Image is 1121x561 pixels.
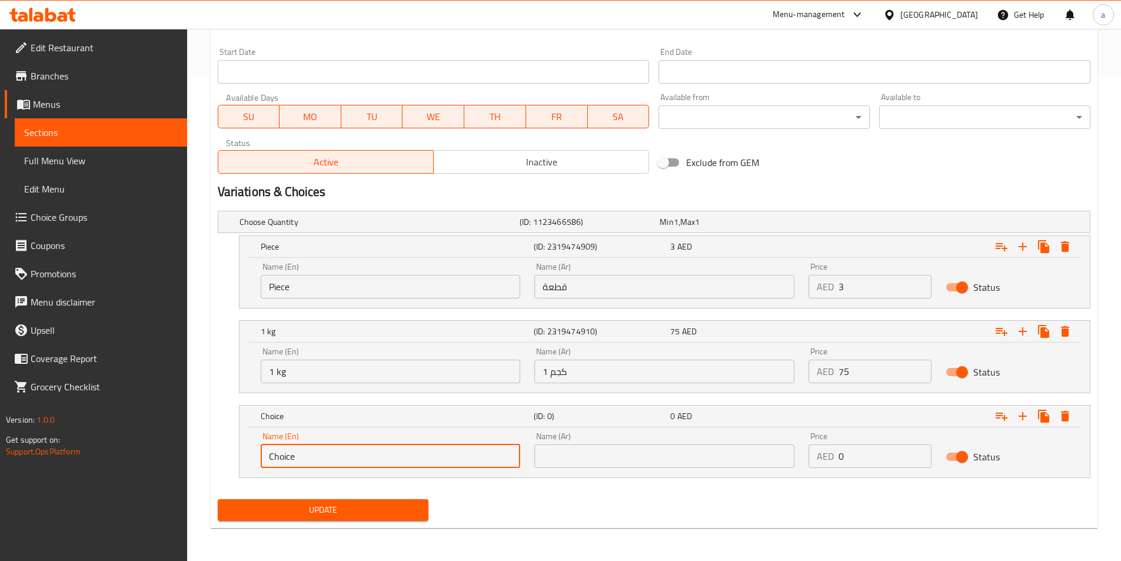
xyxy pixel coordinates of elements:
[534,410,666,422] h5: (ID: 0)
[433,150,649,174] button: Inactive
[218,105,280,128] button: SU
[261,444,521,468] input: Enter name En
[670,409,675,424] span: 0
[15,147,187,175] a: Full Menu View
[24,154,178,168] span: Full Menu View
[1033,406,1055,427] button: Clone new choice
[469,108,521,125] span: TH
[403,105,464,128] button: WE
[879,105,1090,129] div: ​
[973,450,1000,464] span: Status
[5,316,187,344] a: Upsell
[5,203,187,231] a: Choice Groups
[223,108,275,125] span: SU
[464,105,526,128] button: TH
[261,410,529,422] h5: Choice
[239,216,515,228] h5: Choose Quantity
[534,241,666,253] h5: (ID: 2319474909)
[695,214,700,230] span: 1
[900,8,978,21] div: [GEOGRAPHIC_DATA]
[991,236,1012,257] button: Add choice group
[239,321,1090,342] div: Expand
[239,406,1090,427] div: Expand
[526,105,588,128] button: FR
[31,238,178,253] span: Coupons
[1012,321,1033,342] button: Add new choice
[15,118,187,147] a: Sections
[677,239,692,254] span: AED
[5,34,187,62] a: Edit Restaurant
[534,360,794,383] input: Enter name Ar
[31,351,178,366] span: Coverage Report
[341,105,403,128] button: TU
[991,406,1012,427] button: Add choice group
[346,108,398,125] span: TU
[534,275,794,298] input: Enter name Ar
[1055,321,1076,342] button: Delete 1 kg
[5,260,187,288] a: Promotions
[680,214,695,230] span: Max
[31,210,178,224] span: Choice Groups
[31,323,178,337] span: Upsell
[1033,321,1055,342] button: Clone new choice
[658,105,870,129] div: ​
[33,97,178,111] span: Menus
[520,216,655,228] h5: (ID: 1123466586)
[5,62,187,90] a: Branches
[31,41,178,55] span: Edit Restaurant
[534,444,794,468] input: Enter name Ar
[261,241,529,253] h5: Piece
[973,280,1000,294] span: Status
[5,90,187,118] a: Menus
[817,449,834,463] p: AED
[5,344,187,373] a: Coverage Report
[660,216,795,228] div: ,
[261,360,521,383] input: Enter name En
[674,214,678,230] span: 1
[284,108,337,125] span: MO
[1101,8,1105,21] span: a
[839,444,932,468] input: Please enter price
[686,155,759,170] span: Exclude from GEM
[5,288,187,316] a: Menu disclaimer
[1012,406,1033,427] button: Add new choice
[991,321,1012,342] button: Add choice group
[261,326,529,337] h5: 1 kg
[773,8,845,22] div: Menu-management
[31,69,178,83] span: Branches
[6,432,60,447] span: Get support on:
[1055,236,1076,257] button: Delete Piece
[1033,236,1055,257] button: Clone new choice
[218,150,434,174] button: Active
[588,105,650,128] button: SA
[407,108,460,125] span: WE
[239,236,1090,257] div: Expand
[5,231,187,260] a: Coupons
[31,295,178,309] span: Menu disclaimer
[218,499,429,521] button: Update
[31,267,178,281] span: Promotions
[1055,406,1076,427] button: Delete Choice
[24,125,178,140] span: Sections
[1012,236,1033,257] button: Add new choice
[223,154,429,171] span: Active
[677,409,692,424] span: AED
[839,360,932,383] input: Please enter price
[6,412,35,427] span: Version:
[670,324,680,339] span: 75
[218,211,1090,233] div: Expand
[24,182,178,196] span: Edit Menu
[839,275,932,298] input: Please enter price
[15,175,187,203] a: Edit Menu
[670,239,675,254] span: 3
[817,280,834,294] p: AED
[817,364,834,379] p: AED
[6,444,81,459] a: Support.OpsPlatform
[280,105,341,128] button: MO
[227,503,420,517] span: Update
[660,214,673,230] span: Min
[534,326,666,337] h5: (ID: 2319474910)
[531,108,583,125] span: FR
[682,324,697,339] span: AED
[36,412,55,427] span: 1.0.0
